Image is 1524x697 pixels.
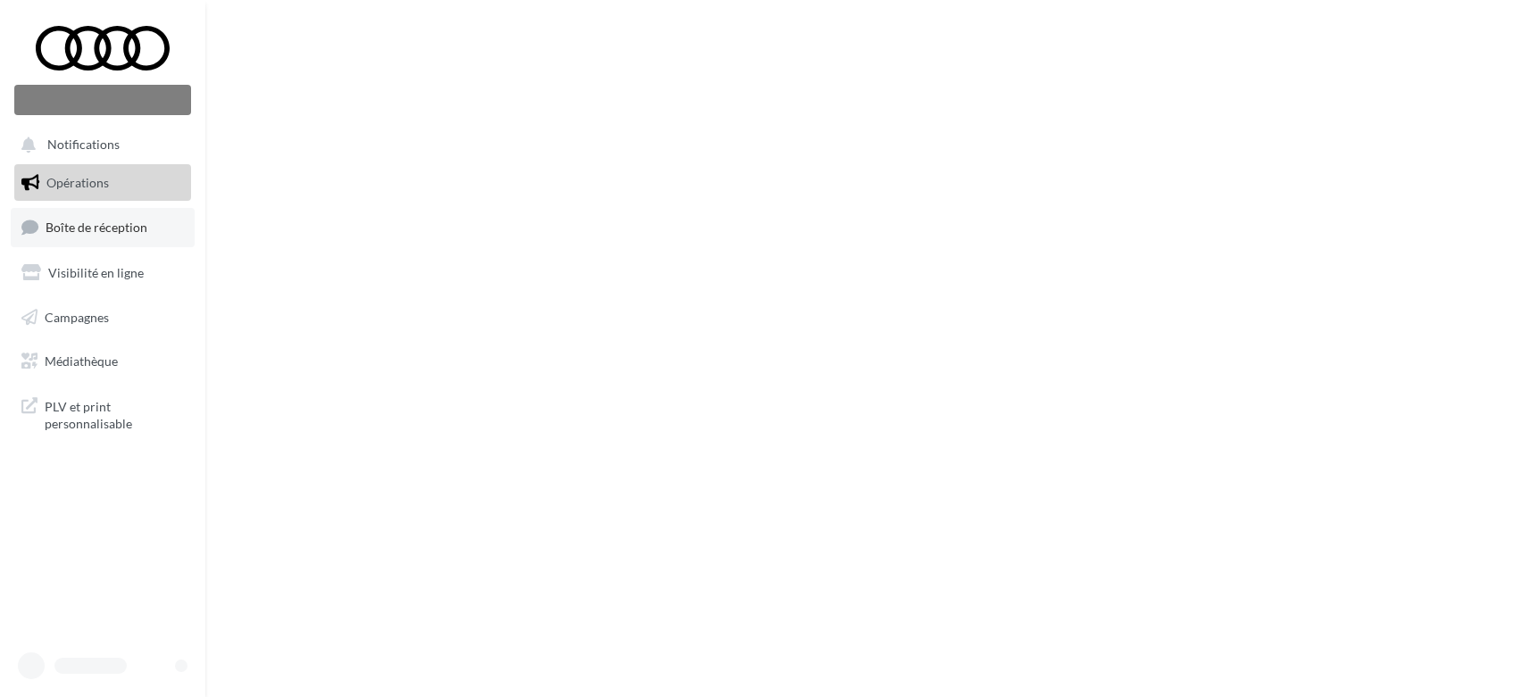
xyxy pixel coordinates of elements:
a: Opérations [11,164,195,202]
span: Notifications [47,137,120,153]
a: Campagnes [11,299,195,336]
a: PLV et print personnalisable [11,387,195,440]
a: Médiathèque [11,343,195,380]
span: PLV et print personnalisable [45,394,184,433]
span: Visibilité en ligne [48,265,144,280]
span: Boîte de réception [46,220,147,235]
span: Campagnes [45,309,109,324]
span: Médiathèque [45,353,118,369]
a: Visibilité en ligne [11,254,195,292]
a: Boîte de réception [11,208,195,246]
span: Opérations [46,175,109,190]
div: Nouvelle campagne [14,85,191,115]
